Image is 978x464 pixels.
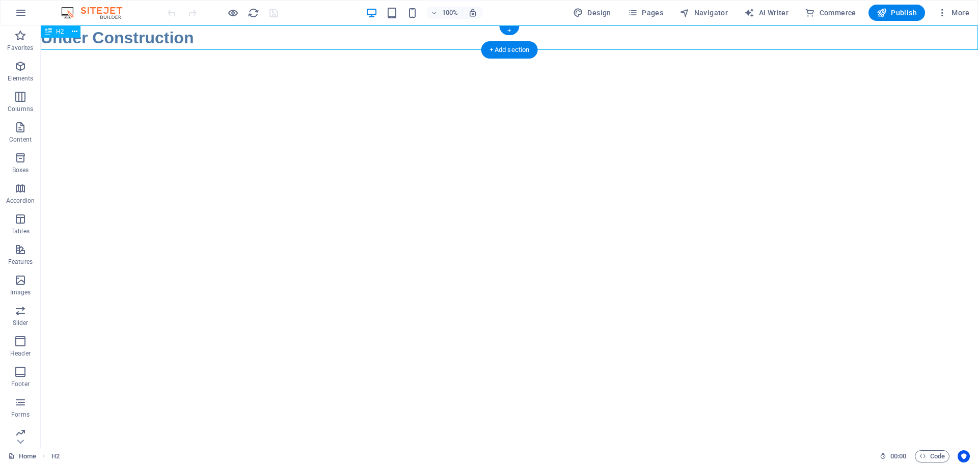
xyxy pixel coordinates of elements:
h6: 100% [442,7,458,19]
span: : [898,452,899,460]
button: Click here to leave preview mode and continue editing [227,7,239,19]
button: Publish [868,5,925,21]
p: Content [9,135,32,144]
button: Pages [623,5,667,21]
p: Images [10,288,31,296]
i: Reload page [248,7,259,19]
div: Design (Ctrl+Alt+Y) [569,5,615,21]
button: Code [915,450,949,462]
a: Click to cancel selection. Double-click to open Pages [8,450,36,462]
p: Columns [8,105,33,113]
span: 00 00 [890,450,906,462]
h6: Session time [880,450,907,462]
nav: breadcrumb [51,450,60,462]
div: + [499,26,519,35]
span: Publish [877,8,917,18]
p: Forms [11,411,30,419]
button: reload [247,7,259,19]
img: Editor Logo [59,7,135,19]
span: Design [573,8,611,18]
button: Design [569,5,615,21]
span: Commerce [805,8,856,18]
button: AI Writer [740,5,793,21]
p: Favorites [7,44,33,52]
button: 100% [426,7,463,19]
button: Commerce [801,5,860,21]
p: Elements [8,74,34,83]
span: AI Writer [744,8,789,18]
p: Accordion [6,197,35,205]
span: Pages [628,8,663,18]
i: On resize automatically adjust zoom level to fit chosen device. [468,8,477,17]
span: More [937,8,969,18]
span: Code [919,450,945,462]
button: Navigator [675,5,732,21]
span: Click to select. Double-click to edit [51,450,60,462]
span: Navigator [680,8,728,18]
button: Usercentrics [958,450,970,462]
button: More [933,5,973,21]
p: Boxes [12,166,29,174]
p: Header [10,349,31,358]
p: Slider [13,319,29,327]
div: + Add section [481,41,538,59]
p: Tables [11,227,30,235]
p: Footer [11,380,30,388]
p: Features [8,258,33,266]
span: H2 [56,29,64,35]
